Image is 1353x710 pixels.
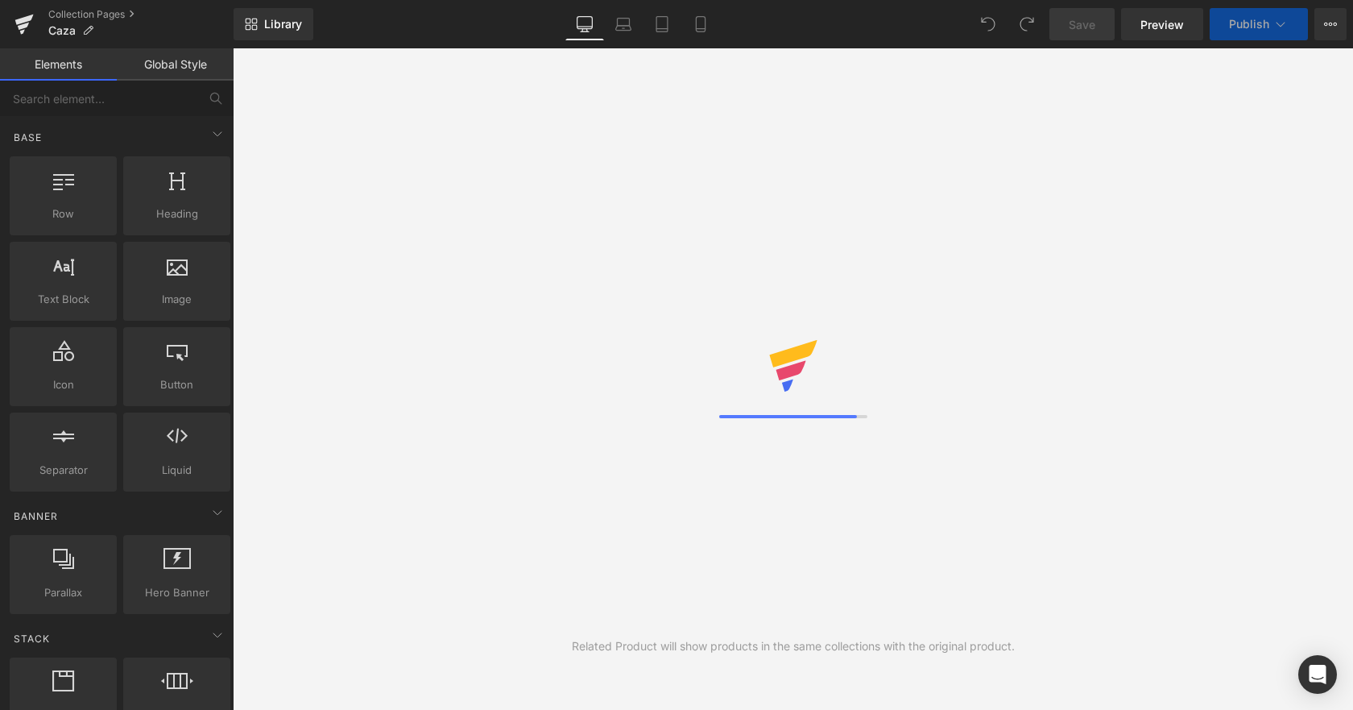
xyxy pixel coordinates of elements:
span: Preview [1140,16,1184,33]
span: Button [128,376,225,393]
a: New Library [234,8,313,40]
button: Undo [972,8,1004,40]
span: Separator [14,462,112,479]
div: Open Intercom Messenger [1298,655,1337,694]
a: Global Style [117,48,234,81]
span: Icon [14,376,112,393]
a: Laptop [604,8,643,40]
span: Banner [12,509,60,524]
a: Desktop [565,8,604,40]
span: Heading [128,206,225,222]
button: Redo [1011,8,1043,40]
a: Tablet [643,8,681,40]
span: Publish [1229,18,1269,31]
div: Related Product will show products in the same collections with the original product. [572,637,1015,655]
span: Parallax [14,584,112,601]
a: Mobile [681,8,720,40]
span: Hero Banner [128,584,225,601]
button: Publish [1210,8,1308,40]
a: Preview [1121,8,1203,40]
span: Liquid [128,462,225,479]
span: Text Block [14,291,112,308]
button: More [1314,8,1347,40]
span: Caza [48,24,76,37]
span: Row [14,206,112,222]
a: Collection Pages [48,8,234,21]
span: Library [264,17,302,31]
span: Base [12,130,43,145]
span: Image [128,291,225,308]
span: Save [1069,16,1095,33]
span: Stack [12,631,52,646]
